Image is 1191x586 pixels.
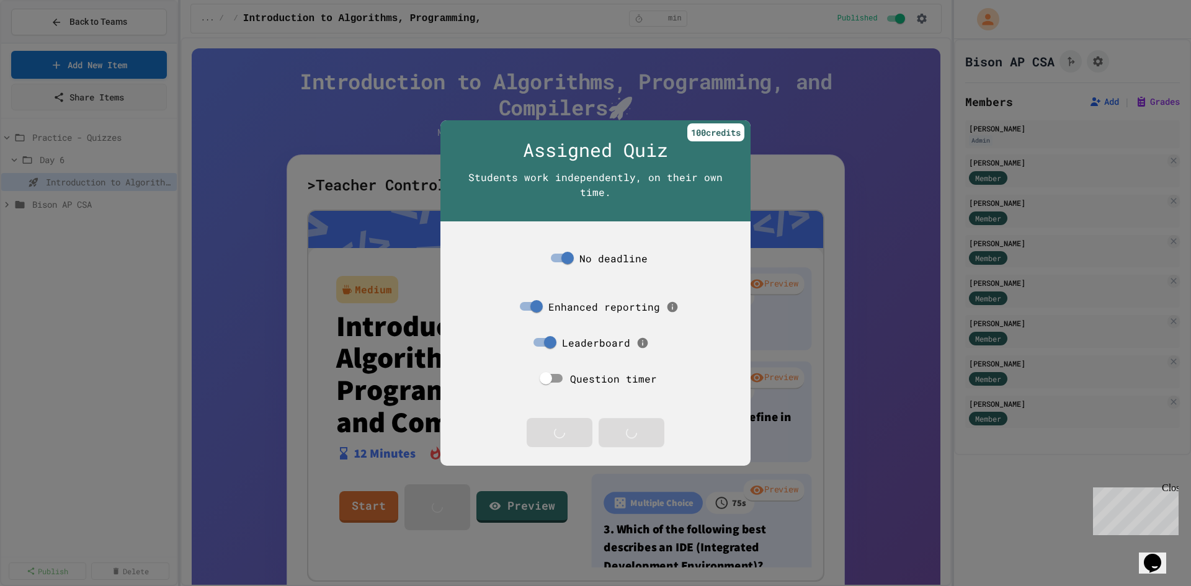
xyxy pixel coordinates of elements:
[570,372,657,385] span: Question timer
[548,300,660,313] span: Enhanced reporting
[456,136,735,164] div: Assigned Quiz
[1088,482,1179,535] iframe: chat widget
[462,170,729,200] div: Students work independently, on their own time.
[1139,536,1179,574] iframe: chat widget
[5,5,86,79] div: Chat with us now!Close
[687,123,744,141] div: 100 credit s
[579,252,648,265] span: No deadline
[562,336,630,349] span: Leaderboard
